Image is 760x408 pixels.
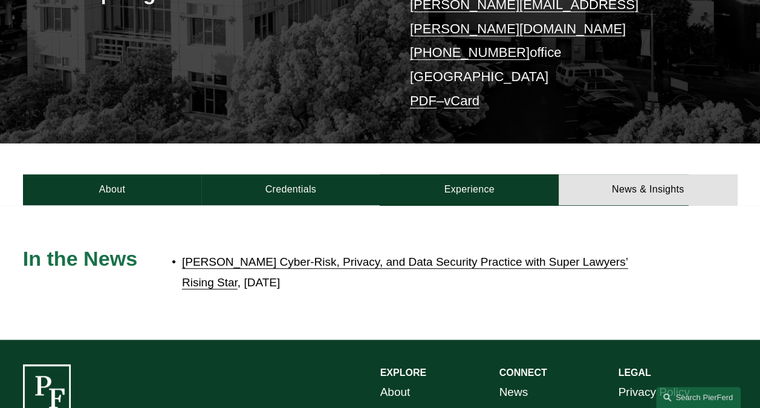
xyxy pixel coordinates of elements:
a: About [23,174,201,205]
strong: LEGAL [618,367,651,378]
a: PDF [410,93,437,108]
a: [PHONE_NUMBER] [410,45,530,60]
a: Credentials [201,174,380,205]
a: About [380,382,411,403]
a: Privacy Policy [618,382,689,403]
a: News & Insights [559,174,737,205]
strong: EXPLORE [380,367,426,378]
a: News [499,382,528,403]
strong: CONNECT [499,367,547,378]
a: Search this site [656,387,741,408]
p: , [DATE] [182,252,648,293]
a: Experience [380,174,558,205]
span: In the News [23,247,137,270]
a: [PERSON_NAME] Cyber-Risk, Privacy, and Data Security Practice with Super Lawyers’ Rising Star [182,255,628,289]
a: vCard [444,93,479,108]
